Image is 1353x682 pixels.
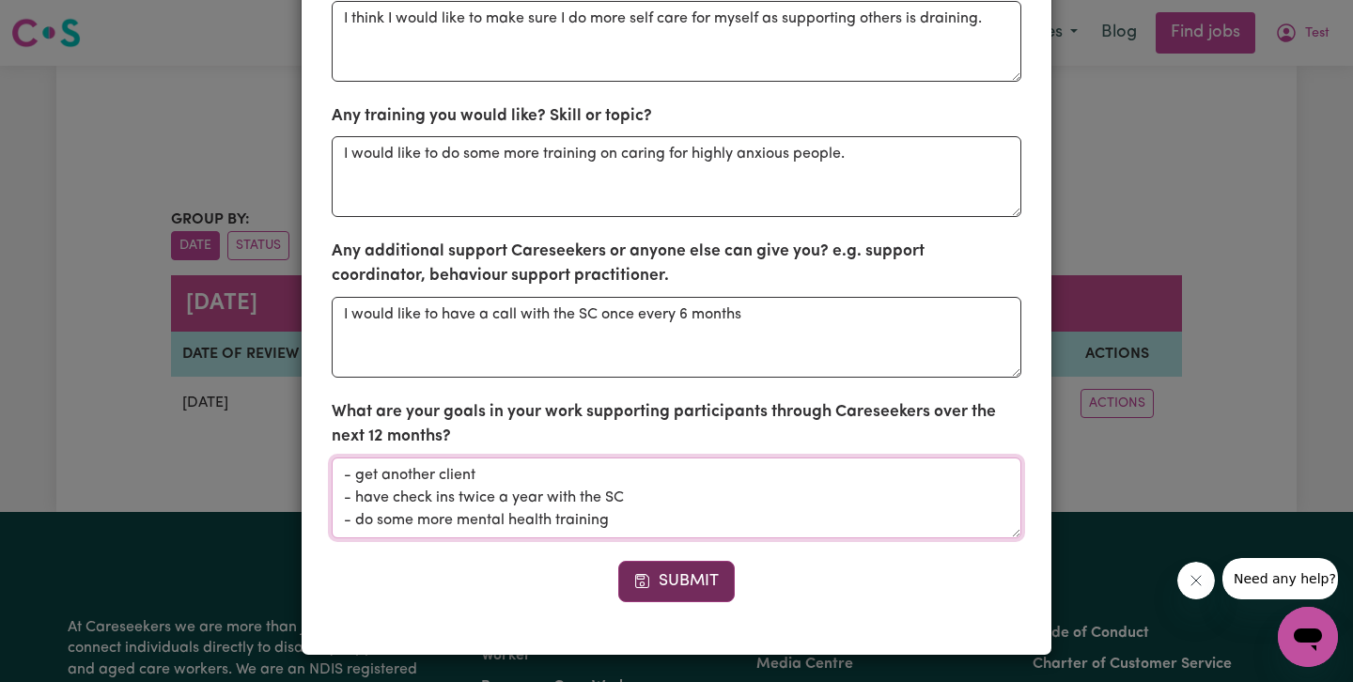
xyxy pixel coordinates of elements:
[1177,562,1215,599] iframe: Close message
[332,297,1021,378] textarea: I would like to have a call with the SC once every 6 months
[332,1,1021,82] textarea: I think I would like to make sure I do more self care for myself as supporting others is draining.
[332,136,1021,217] textarea: I would like to do some more training on caring for highly anxious people.
[618,561,735,602] button: Submit
[1278,607,1338,667] iframe: Button to launch messaging window
[332,240,1021,289] label: Any additional support Careseekers or anyone else can give you? e.g. support coordinator, behavio...
[332,104,652,129] label: Any training you would like? Skill or topic?
[332,457,1021,538] textarea: - get another client - have check ins twice a year with the SC - do some more mental health training
[332,400,1021,450] label: What are your goals in your work supporting participants through Careseekers over the next 12 mon...
[1222,558,1338,599] iframe: Message from company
